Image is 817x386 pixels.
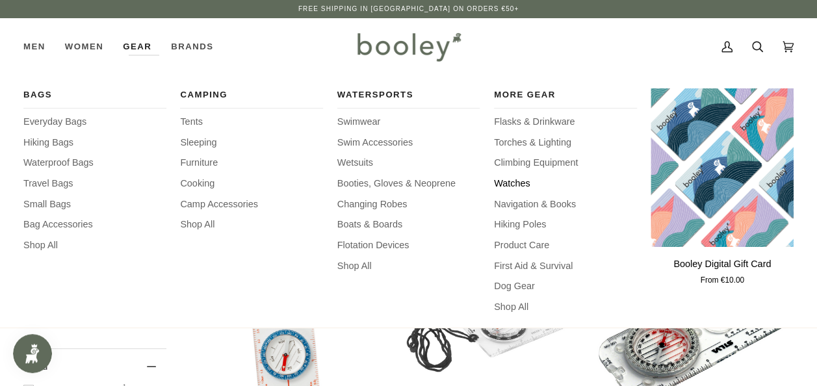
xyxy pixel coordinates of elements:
[651,88,794,247] product-grid-item-variant: €10.00
[337,238,480,253] a: Flotation Devices
[180,198,323,212] a: Camp Accessories
[23,156,166,170] a: Waterproof Bags
[337,198,480,212] a: Changing Robes
[298,4,519,14] p: Free Shipping in [GEOGRAPHIC_DATA] on Orders €50+
[337,136,480,150] a: Swim Accessories
[494,88,637,109] a: More Gear
[494,218,637,232] a: Hiking Poles
[494,115,637,129] a: Flasks & Drinkware
[337,259,480,274] a: Shop All
[23,177,166,191] a: Travel Bags
[494,177,637,191] a: Watches
[651,88,794,287] product-grid-item: Booley Digital Gift Card
[700,275,744,287] span: From €10.00
[23,88,166,101] span: Bags
[13,334,52,373] iframe: Button to open loyalty program pop-up
[23,88,166,109] a: Bags
[161,18,223,75] a: Brands
[651,252,794,287] a: Booley Digital Gift Card
[23,136,166,150] a: Hiking Bags
[673,257,771,272] p: Booley Digital Gift Card
[352,28,465,66] img: Booley
[494,156,637,170] a: Climbing Equipment
[180,136,323,150] a: Sleeping
[494,136,637,150] a: Torches & Lighting
[651,88,794,247] a: Booley Digital Gift Card
[23,218,166,232] a: Bag Accessories
[494,300,637,315] a: Shop All
[337,218,480,232] a: Boats & Boards
[180,88,323,109] a: Camping
[494,88,637,101] span: More Gear
[494,279,637,294] a: Dog Gear
[113,18,161,75] div: Gear Bags Everyday Bags Hiking Bags Waterproof Bags Travel Bags Small Bags Bag Accessories Shop A...
[123,40,151,53] span: Gear
[23,18,55,75] a: Men
[55,18,113,75] a: Women
[23,40,45,53] span: Men
[337,177,480,191] a: Booties, Gloves & Neoprene
[65,40,103,53] span: Women
[337,88,480,109] a: Watersports
[23,238,166,253] a: Shop All
[180,218,323,232] a: Shop All
[337,88,480,101] span: Watersports
[180,156,323,170] a: Furniture
[494,238,637,253] a: Product Care
[494,259,637,274] a: First Aid & Survival
[494,198,637,212] a: Navigation & Books
[113,18,161,75] a: Gear
[180,177,323,191] a: Cooking
[180,88,323,101] span: Camping
[23,115,166,129] a: Everyday Bags
[337,156,480,170] a: Wetsuits
[180,115,323,129] a: Tents
[171,40,213,53] span: Brands
[23,198,166,212] a: Small Bags
[337,115,480,129] a: Swimwear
